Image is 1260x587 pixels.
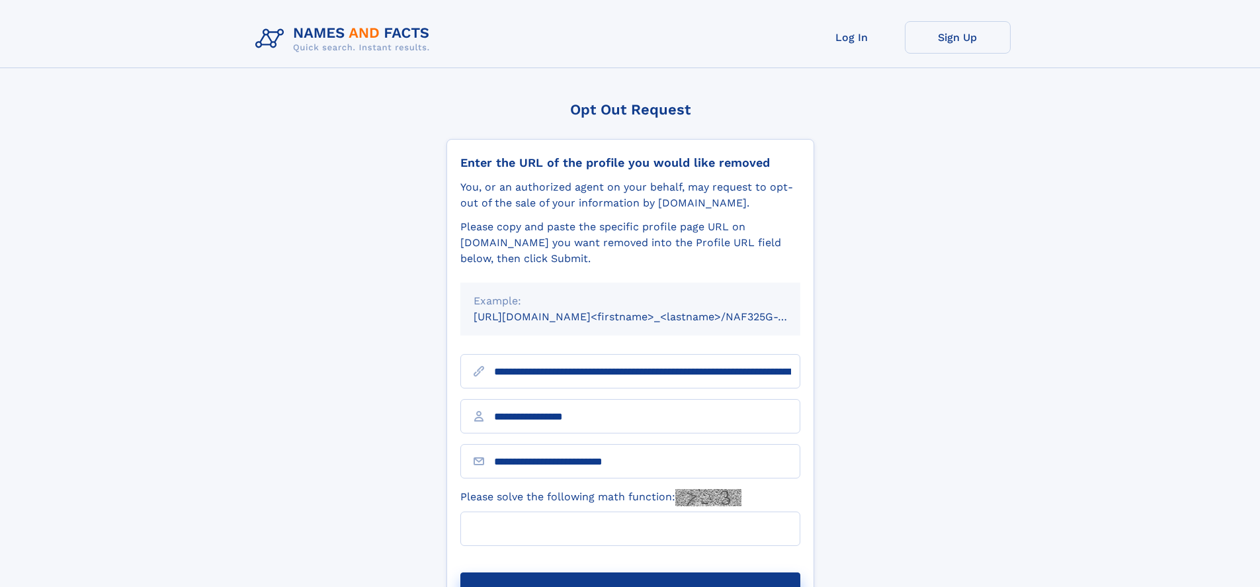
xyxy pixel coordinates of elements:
a: Log In [799,21,905,54]
div: Opt Out Request [446,101,814,118]
img: Logo Names and Facts [250,21,441,57]
div: Example: [474,293,787,309]
div: Please copy and paste the specific profile page URL on [DOMAIN_NAME] you want removed into the Pr... [460,219,800,267]
label: Please solve the following math function: [460,489,741,506]
a: Sign Up [905,21,1011,54]
small: [URL][DOMAIN_NAME]<firstname>_<lastname>/NAF325G-xxxxxxxx [474,310,825,323]
div: Enter the URL of the profile you would like removed [460,156,800,170]
div: You, or an authorized agent on your behalf, may request to opt-out of the sale of your informatio... [460,179,800,211]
